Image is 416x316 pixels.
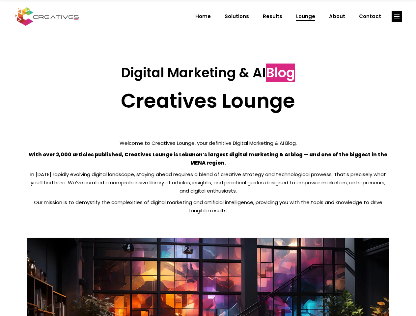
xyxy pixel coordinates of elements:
a: Solutions [218,8,256,25]
a: Contact [352,8,388,25]
a: Results [256,8,289,25]
span: Blog [266,64,295,82]
span: Results [263,8,282,25]
p: In [DATE] rapidly evolving digital landscape, staying ahead requires a blend of creative strategy... [27,170,389,195]
img: Creatives [14,6,80,27]
span: Contact [359,8,381,25]
h3: Digital Marketing & AI [27,65,389,81]
span: Solutions [225,8,249,25]
h2: Creatives Lounge [27,89,389,113]
a: link [392,11,402,22]
p: Our mission is to demystify the complexities of digital marketing and artificial intelligence, pr... [27,198,389,215]
p: Welcome to Creatives Lounge, your definitive Digital Marketing & AI Blog. [27,139,389,147]
a: Home [188,8,218,25]
strong: With over 2,000 articles published, Creatives Lounge is Lebanon’s largest digital marketing & AI ... [29,151,387,166]
a: Lounge [289,8,322,25]
span: About [329,8,345,25]
span: Lounge [296,8,315,25]
span: Home [195,8,211,25]
a: About [322,8,352,25]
